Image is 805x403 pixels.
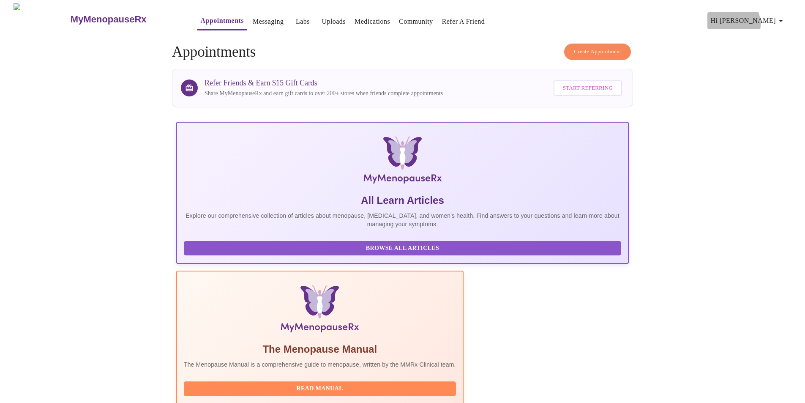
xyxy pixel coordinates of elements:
span: Read Manual [192,384,448,394]
p: Share MyMenopauseRx and earn gift cards to over 200+ stores when friends complete appointments [205,89,443,98]
button: Read Manual [184,381,456,396]
button: Hi [PERSON_NAME] [707,12,789,29]
span: Browse All Articles [192,243,613,254]
button: Community [396,13,437,30]
button: Create Appointment [564,44,631,60]
a: MyMenopauseRx [69,5,180,34]
p: Explore our comprehensive collection of articles about menopause, [MEDICAL_DATA], and women's hea... [184,211,621,228]
button: Start Referring [554,80,622,96]
a: Appointments [201,15,244,27]
a: Messaging [253,16,284,27]
button: Uploads [318,13,349,30]
h4: Appointments [172,44,633,60]
a: Refer a Friend [442,16,485,27]
p: The Menopause Manual is a comprehensive guide to menopause, written by the MMRx Clinical team. [184,360,456,369]
span: Create Appointment [574,47,621,57]
a: Medications [355,16,390,27]
a: Uploads [322,16,346,27]
h3: Refer Friends & Earn $15 Gift Cards [205,79,443,88]
a: Labs [296,16,310,27]
span: Start Referring [563,83,613,93]
button: Appointments [197,12,247,30]
img: MyMenopauseRx Logo [14,3,69,35]
img: MyMenopauseRx Logo [252,136,553,187]
a: Browse All Articles [184,244,623,251]
button: Messaging [249,13,287,30]
a: Community [399,16,433,27]
h3: MyMenopauseRx [71,14,147,25]
a: Read Manual [184,384,458,392]
span: Hi [PERSON_NAME] [711,15,786,27]
button: Refer a Friend [439,13,488,30]
h5: The Menopause Manual [184,343,456,356]
button: Medications [351,13,393,30]
h5: All Learn Articles [184,194,621,207]
button: Browse All Articles [184,241,621,256]
a: Start Referring [551,76,624,100]
button: Labs [289,13,316,30]
img: Menopause Manual [227,285,412,336]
